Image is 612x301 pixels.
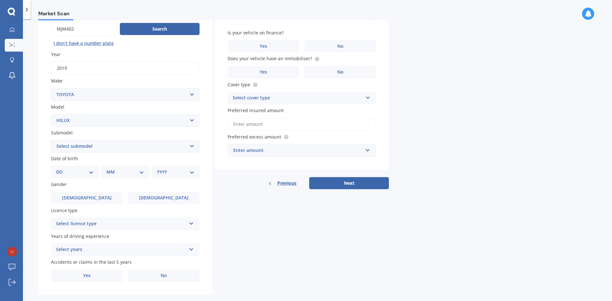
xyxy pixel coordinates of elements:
[51,130,73,136] span: Submodel
[51,22,117,36] input: Enter plate number
[228,118,376,131] input: Enter amount
[51,207,77,213] span: Licence type
[51,38,116,48] button: I don’t have a number plate
[38,11,73,19] span: Market Scan
[228,134,281,140] span: Preferred excess amount
[51,78,62,84] span: Make
[7,247,17,256] img: 40a55fc1ed0f5d117693915a49c6af52
[51,155,78,161] span: Date of birth
[228,56,312,62] span: Does your vehicle have an immobiliser?
[139,195,188,201] span: [DEMOGRAPHIC_DATA]
[56,246,186,254] div: Select years
[309,177,389,189] button: Next
[228,82,250,88] span: Cover type
[51,61,200,75] input: YYYY
[51,104,64,110] span: Model
[51,233,109,239] span: Years of driving experience
[51,259,132,265] span: Accidents or claims in the last 5 years
[62,195,112,201] span: [DEMOGRAPHIC_DATA]
[228,107,284,113] span: Preferred insured amount
[228,30,284,36] span: Is your vehicle on finance?
[161,273,167,278] span: No
[56,220,186,228] div: Select licence type
[83,273,91,278] span: Yes
[260,44,267,49] span: Yes
[51,51,61,57] span: Year
[51,182,67,188] span: Gender
[277,178,296,188] span: Previous
[120,23,200,35] button: Search
[233,94,363,102] div: Select cover type
[337,44,344,49] span: No
[337,69,344,75] span: No
[260,69,267,75] span: Yes
[233,147,363,154] div: Enter amount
